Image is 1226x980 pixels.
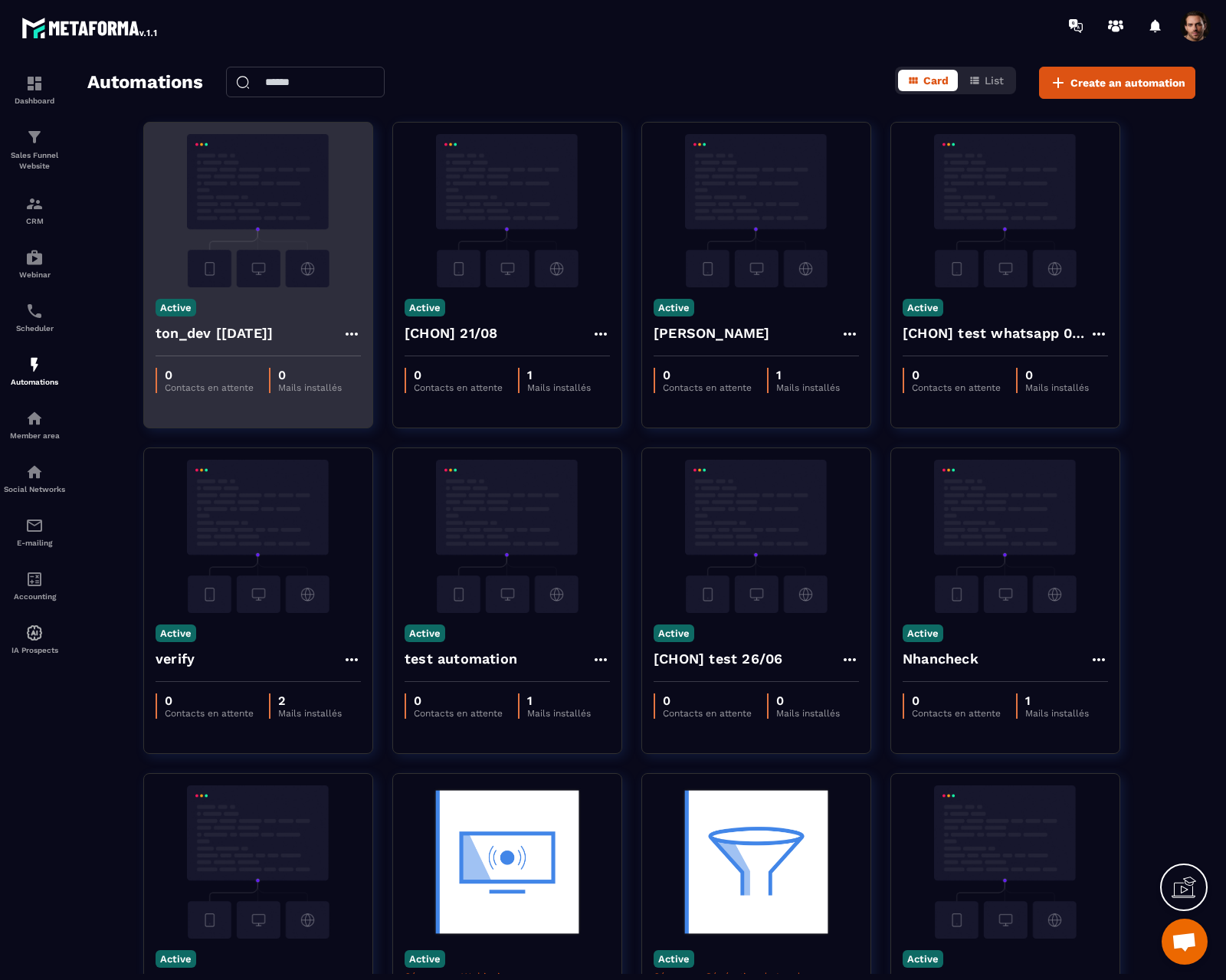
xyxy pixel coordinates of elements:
[776,708,840,719] p: Mails installés
[1025,368,1089,382] p: 0
[4,270,65,279] p: Webinar
[4,290,65,344] a: schedulerschedulerScheduler
[4,237,65,290] a: automationsautomationsWebinar
[527,368,591,382] p: 1
[21,14,159,41] img: logo
[4,505,65,559] a: emailemailE-mailing
[1070,75,1185,90] span: Create an automation
[1025,382,1089,393] p: Mails installés
[405,624,445,642] p: Active
[165,382,254,393] p: Contacts en attente
[4,559,65,612] a: accountantaccountantAccounting
[414,708,503,719] p: Contacts en attente
[405,785,610,939] img: automation-background
[912,368,1001,382] p: 0
[405,134,610,287] img: automation-background
[776,368,840,382] p: 1
[959,70,1013,91] button: List
[776,693,840,708] p: 0
[405,950,445,968] p: Active
[278,693,342,708] p: 2
[4,646,65,654] p: IA Prospects
[4,63,65,116] a: formationformationDashboard
[903,648,979,670] h4: Nhancheck
[405,323,497,344] h4: [CHON] 21/08
[654,460,859,613] img: automation-background
[25,409,44,428] img: automations
[156,624,196,642] p: Active
[985,74,1004,87] span: List
[25,624,44,642] img: automations
[25,195,44,213] img: formation
[903,134,1108,287] img: automation-background
[1025,693,1089,708] p: 1
[903,299,943,316] p: Active
[1039,67,1195,99] button: Create an automation
[414,693,503,708] p: 0
[25,302,44,320] img: scheduler
[903,950,943,968] p: Active
[4,451,65,505] a: social-networksocial-networkSocial Networks
[903,785,1108,939] img: automation-background
[165,693,254,708] p: 0
[903,460,1108,613] img: automation-background
[912,693,1001,708] p: 0
[4,97,65,105] p: Dashboard
[405,299,445,316] p: Active
[663,708,752,719] p: Contacts en attente
[156,299,196,316] p: Active
[527,382,591,393] p: Mails installés
[4,150,65,172] p: Sales Funnel Website
[25,74,44,93] img: formation
[1162,919,1208,965] a: Open chat
[278,382,342,393] p: Mails installés
[405,648,517,670] h4: test automation
[4,398,65,451] a: automationsautomationsMember area
[156,785,361,939] img: automation-background
[414,382,503,393] p: Contacts en attente
[654,624,694,642] p: Active
[165,368,254,382] p: 0
[903,624,943,642] p: Active
[25,248,44,267] img: automations
[654,785,859,939] img: automation-background
[898,70,958,91] button: Card
[25,128,44,146] img: formation
[414,368,503,382] p: 0
[156,134,361,287] img: automation-background
[663,382,752,393] p: Contacts en attente
[4,183,65,237] a: formationformationCRM
[156,950,196,968] p: Active
[25,570,44,588] img: accountant
[278,368,342,382] p: 0
[25,516,44,535] img: email
[912,708,1001,719] p: Contacts en attente
[1025,708,1089,719] p: Mails installés
[87,67,203,99] h2: Automations
[4,324,65,333] p: Scheduler
[4,344,65,398] a: automationsautomationsAutomations
[776,382,840,393] p: Mails installés
[4,116,65,183] a: formationformationSales Funnel Website
[654,950,694,968] p: Active
[405,460,610,613] img: automation-background
[4,378,65,386] p: Automations
[654,299,694,316] p: Active
[156,323,273,344] h4: ton_dev [[DATE]]
[654,323,770,344] h4: [PERSON_NAME]
[4,592,65,601] p: Accounting
[165,708,254,719] p: Contacts en attente
[654,648,782,670] h4: [CHON] test 26/06
[527,708,591,719] p: Mails installés
[278,708,342,719] p: Mails installés
[4,485,65,493] p: Social Networks
[663,693,752,708] p: 0
[654,134,859,287] img: automation-background
[663,368,752,382] p: 0
[156,648,195,670] h4: verify
[903,323,1090,344] h4: [CHON] test whatsapp 02/07
[25,463,44,481] img: social-network
[4,539,65,547] p: E-mailing
[4,217,65,225] p: CRM
[527,693,591,708] p: 1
